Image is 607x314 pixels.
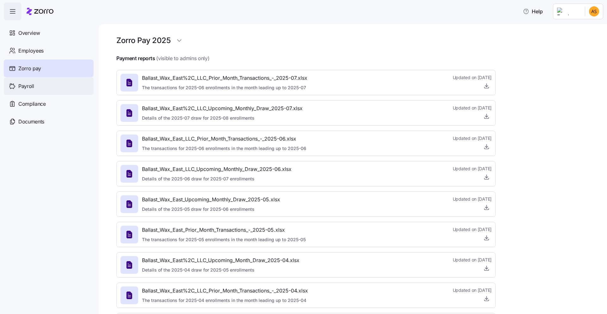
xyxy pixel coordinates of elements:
[589,6,599,16] img: 835be5d9d2fb0bff5529581db3e63ca5
[142,226,306,234] span: Ballast_Wax_East_Prior_Month_Transactions_-_2025-05.xlsx
[142,297,308,304] span: The transactions for 2025-04 enrollments in the month leading up to 2025-04
[453,287,492,293] span: Updated on [DATE]
[142,165,291,173] span: Ballast_Wax_East_LLC_Upcoming_Monthly_Draw_2025-06.xlsx
[142,74,307,82] span: Ballast_Wax_East%2C_LLC_Prior_Month_Transactions_-_2025-07.xlsx
[142,206,280,212] span: Details of the 2025-05 draw for 2025-06 enrollments
[142,115,303,121] span: Details of the 2025-07 draw for 2025-08 enrollments
[116,55,155,62] h4: Payment reports
[4,24,94,42] a: Overview
[523,8,543,15] span: Help
[4,77,94,95] a: Payroll
[18,29,40,37] span: Overview
[518,5,548,18] button: Help
[142,267,299,273] span: Details of the 2025-04 draw for 2025-05 enrollments
[453,74,492,81] span: Updated on [DATE]
[4,113,94,130] a: Documents
[453,105,492,111] span: Updated on [DATE]
[453,135,492,141] span: Updated on [DATE]
[142,196,280,204] span: Ballast_Wax_East_Upcoming_Monthly_Draw_2025-05.xlsx
[4,60,94,77] a: Zorro pay
[18,65,41,72] span: Zorro pay
[142,135,306,143] span: Ballast_Wax_East_LLC_Prior_Month_Transactions_-_2025-06.xlsx
[18,118,44,126] span: Documents
[18,100,46,108] span: Compliance
[453,196,492,202] span: Updated on [DATE]
[453,166,492,172] span: Updated on [DATE]
[116,35,170,45] h1: Zorro Pay 2025
[453,257,492,263] span: Updated on [DATE]
[142,145,306,152] span: The transactions for 2025-06 enrollments in the month leading up to 2025-06
[4,42,94,60] a: Employees
[18,82,34,90] span: Payroll
[142,236,306,243] span: The transactions for 2025-05 enrollments in the month leading up to 2025-05
[156,54,209,62] span: (visible to admins only)
[18,47,44,55] span: Employees
[453,226,492,233] span: Updated on [DATE]
[142,85,307,91] span: The transactions for 2025-06 enrollments in the month leading up to 2025-07
[142,256,299,264] span: Ballast_Wax_East%2C_LLC_Upcoming_Month_Draw_2025-04.xlsx
[4,95,94,113] a: Compliance
[142,287,308,295] span: Ballast_Wax_East%2C_LLC_Prior_Month_Transactions_-_2025-04.xlsx
[142,104,303,112] span: Ballast_Wax_East%2C_LLC_Upcoming_Monthly_Draw_2025-07.xlsx
[142,176,291,182] span: Details of the 2025-06 draw for 2025-07 enrollments
[557,8,580,15] img: Employer logo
